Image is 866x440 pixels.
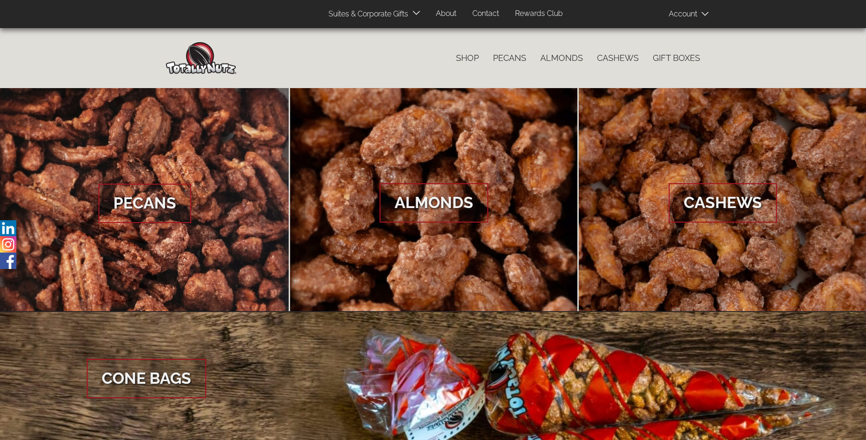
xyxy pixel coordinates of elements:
[646,48,707,68] a: Gift Boxes
[429,5,463,23] a: About
[590,48,646,68] a: Cashews
[465,5,506,23] a: Contact
[321,5,411,23] a: Suites & Corporate Gifts
[533,48,590,68] a: Almonds
[486,48,533,68] a: Pecans
[380,183,488,223] span: Almonds
[669,183,777,223] span: Cashews
[98,184,191,223] span: Pecans
[508,5,570,23] a: Rewards Club
[449,48,486,68] a: Shop
[166,42,236,74] img: Home
[290,88,578,312] a: Almonds
[87,359,206,398] span: Cone Bags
